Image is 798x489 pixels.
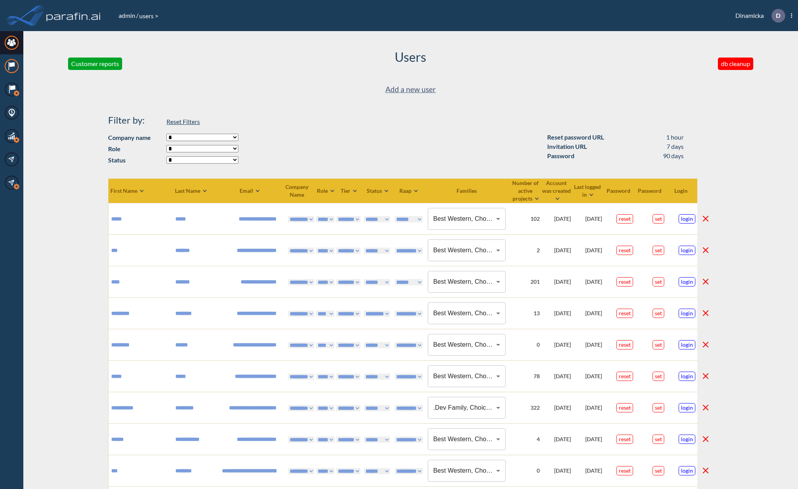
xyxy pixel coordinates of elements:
[428,208,506,230] div: Best Western, Choice, G6 Hospitality, Hyatt, Marriott, [GEOGRAPHIC_DATA], IHG, [GEOGRAPHIC_DATA],...
[428,239,506,261] div: Best Western, Choice, G6 Hospitality, Hilton, Hyatt, IHG, Marriott, [GEOGRAPHIC_DATA], [GEOGRAPHI...
[362,178,394,203] th: Status
[108,133,163,142] strong: Company name
[679,435,695,444] button: login
[166,118,200,125] span: Reset Filters
[511,297,542,329] td: 13
[511,234,542,266] td: 2
[511,392,542,423] td: 322
[701,245,710,255] button: delete line
[428,271,506,293] div: Best Western, Choice, IHG, Wyndham, G6 Hospitality, Hilton, Hyatt, [GEOGRAPHIC_DATA], Starbucks, ...
[108,115,163,126] h4: Filter by:
[547,142,587,151] div: Invitation URL
[616,466,633,475] button: reset
[653,435,664,444] button: set
[653,309,664,318] button: set
[653,277,664,286] button: set
[573,360,604,392] td: [DATE]
[679,246,695,255] button: login
[701,214,710,224] button: delete line
[511,203,542,234] td: 102
[542,392,573,423] td: [DATE]
[547,151,574,161] div: Password
[108,144,163,154] strong: Role
[542,203,573,234] td: [DATE]
[542,360,573,392] td: [DATE]
[653,214,664,224] button: set
[118,12,136,19] a: admin
[573,329,604,360] td: [DATE]
[653,246,664,255] button: set
[604,178,635,203] th: Password
[653,372,664,381] button: set
[653,403,664,412] button: set
[679,214,695,224] button: login
[616,435,633,444] button: reset
[511,329,542,360] td: 0
[108,155,163,165] strong: Status
[666,133,684,142] div: 1 hour
[776,12,780,19] p: D
[679,372,695,381] button: login
[701,434,710,444] button: delete line
[718,58,753,70] button: db cleanup
[394,178,425,203] th: Raap
[428,428,506,450] div: Best Western, Choice, G6 Hospitality, Hilton, Hyatt, IHG, Marriott, [GEOGRAPHIC_DATA]
[573,455,604,486] td: [DATE]
[68,58,122,70] button: Customer reports
[511,178,542,203] th: Number of active projects
[616,403,633,412] button: reset
[542,455,573,486] td: [DATE]
[616,309,633,318] button: reset
[428,460,506,482] div: Best Western, Choice, G6 Hospitality, Hilton, Hyatt, IHG, Marriott, [GEOGRAPHIC_DATA]
[385,83,436,96] a: Add a new user
[279,178,316,203] th: Company Name
[701,466,710,475] button: delete line
[542,297,573,329] td: [DATE]
[511,360,542,392] td: 78
[679,466,695,475] button: login
[679,277,695,286] button: login
[428,365,506,387] div: Best Western, Choice, G6 Hospitality, Hilton, Hyatt, IHG, Marriott, [GEOGRAPHIC_DATA]
[542,234,573,266] td: [DATE]
[573,178,604,203] th: Last logged in
[138,12,159,19] span: users >
[616,372,633,381] button: reset
[701,403,710,412] button: delete line
[425,178,511,203] th: Families
[542,423,573,455] td: [DATE]
[679,340,695,349] button: login
[45,8,102,23] img: logo
[221,178,279,203] th: Email
[428,397,506,419] div: .Dev Family, Choice, Extended Stay America, Hilton, Hyatt, IHG, Marriott, [GEOGRAPHIC_DATA], G6 H...
[616,340,633,349] button: reset
[175,178,221,203] th: Last Name
[616,277,633,286] button: reset
[653,466,664,475] button: set
[511,423,542,455] td: 4
[573,392,604,423] td: [DATE]
[653,340,664,349] button: set
[679,309,695,318] button: login
[573,203,604,234] td: [DATE]
[547,133,604,142] div: Reset password URL
[108,178,175,203] th: First Name
[542,329,573,360] td: [DATE]
[542,178,573,203] th: Account was created
[701,308,710,318] button: delete line
[118,11,138,20] li: /
[573,266,604,297] td: [DATE]
[701,277,710,286] button: delete line
[511,266,542,297] td: 201
[573,297,604,329] td: [DATE]
[573,234,604,266] td: [DATE]
[395,50,426,65] h2: Users
[428,302,506,324] div: Best Western, Choice, G6 Hospitality, Hilton, Hyatt, IHG, Marriott, [GEOGRAPHIC_DATA]
[316,178,336,203] th: Role
[336,178,362,203] th: Tier
[701,340,710,349] button: delete line
[635,178,666,203] th: Password
[679,403,695,412] button: login
[616,214,633,224] button: reset
[663,151,684,161] div: 90 days
[428,334,506,356] div: Best Western, Choice, G6 Hospitality, Hilton, Hyatt, IHG, Marriott, [GEOGRAPHIC_DATA]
